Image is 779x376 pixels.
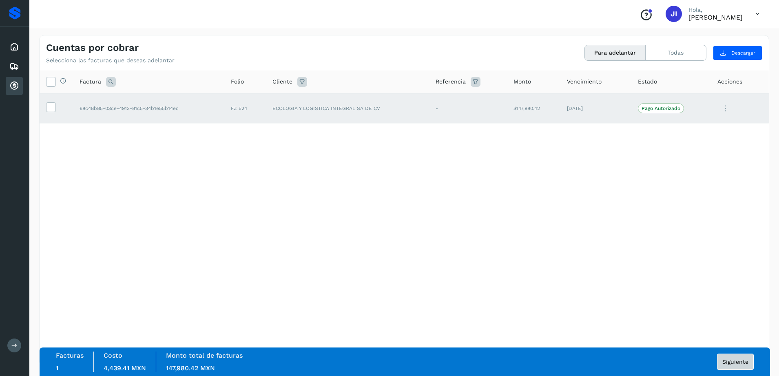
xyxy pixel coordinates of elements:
[6,77,23,95] div: Cuentas por cobrar
[688,7,743,13] p: Hola,
[80,77,101,86] span: Factura
[507,93,560,123] td: $147,980.42
[436,77,466,86] span: Referencia
[688,13,743,21] p: José Ignacio Flores Santiago
[231,77,244,86] span: Folio
[104,364,146,372] span: 4,439.41 MXN
[266,93,429,123] td: ECOLOGIA Y LOGISTICA INTEGRAL SA DE CV
[638,77,657,86] span: Estado
[224,93,266,123] td: FZ 524
[6,57,23,75] div: Embarques
[567,77,602,86] span: Vencimiento
[722,359,748,365] span: Siguiente
[73,93,224,123] td: 68c48b85-03ce-4913-81c5-34b1e55b14ec
[513,77,531,86] span: Monto
[731,49,755,57] span: Descargar
[642,106,680,111] p: Pago Autorizado
[56,352,84,359] label: Facturas
[104,352,122,359] label: Costo
[166,364,215,372] span: 147,980.42 MXN
[272,77,292,86] span: Cliente
[646,45,706,60] button: Todas
[56,364,58,372] span: 1
[717,354,754,370] button: Siguiente
[560,93,631,123] td: [DATE]
[46,57,175,64] p: Selecciona las facturas que deseas adelantar
[717,77,742,86] span: Acciones
[46,42,139,54] h4: Cuentas por cobrar
[6,38,23,56] div: Inicio
[429,93,507,123] td: -
[585,45,646,60] button: Para adelantar
[166,352,243,359] label: Monto total de facturas
[713,46,762,60] button: Descargar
